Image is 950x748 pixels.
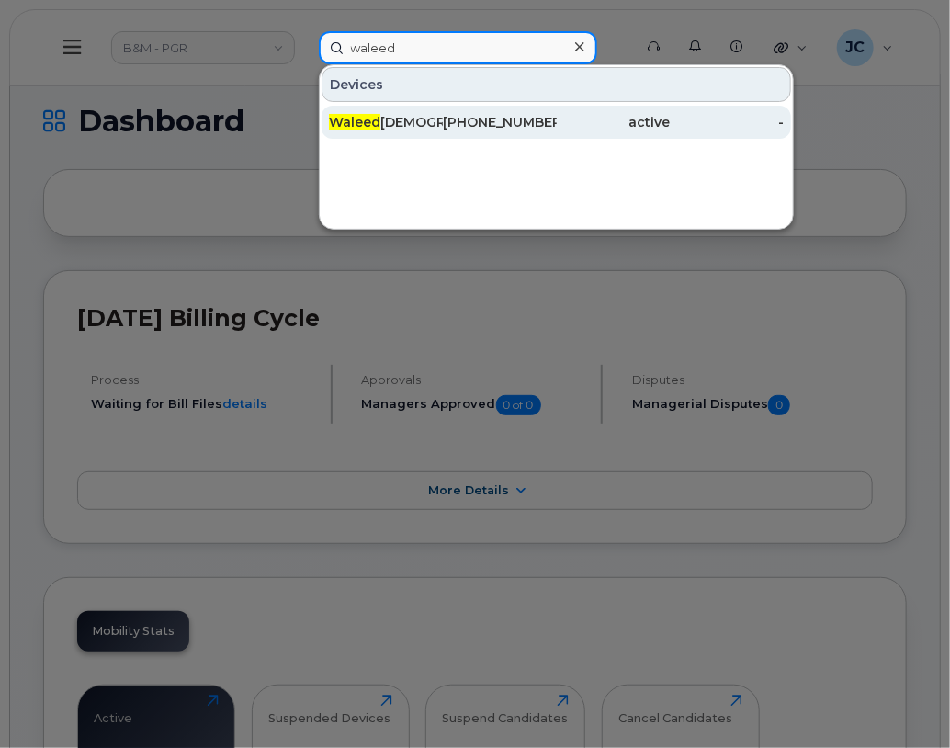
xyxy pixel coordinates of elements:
[670,113,784,131] div: -
[322,106,791,139] a: Waleed[DEMOGRAPHIC_DATA][PHONE_NUMBER]active-
[443,113,557,131] div: [PHONE_NUMBER]
[322,67,791,102] div: Devices
[557,113,671,131] div: active
[329,114,380,130] span: Waleed
[329,113,443,131] div: [DEMOGRAPHIC_DATA]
